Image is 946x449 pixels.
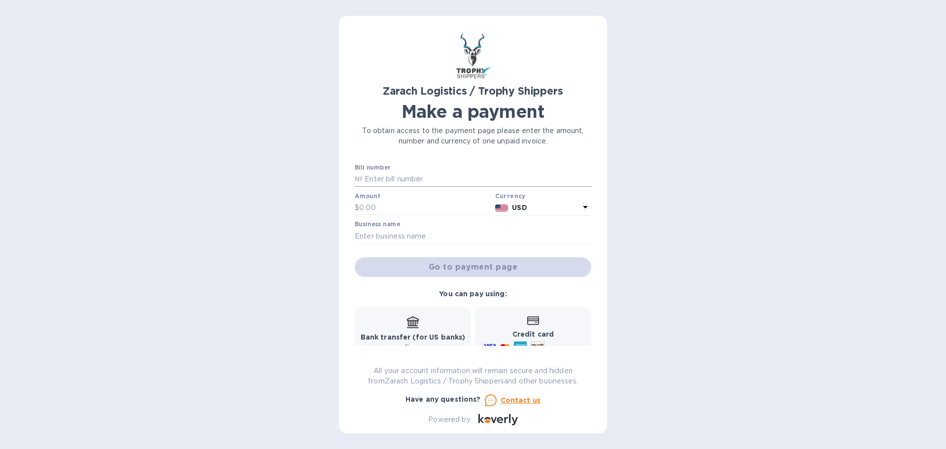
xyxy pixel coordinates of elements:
[383,85,563,97] b: Zarach Logistics / Trophy Shippers
[355,193,380,199] label: Amount
[359,201,491,215] input: 0.00
[355,174,363,184] p: №
[363,172,591,187] input: Enter bill number
[549,344,585,351] span: and more...
[355,101,591,122] h1: Make a payment
[495,205,508,211] img: USD
[405,395,481,403] b: Have any questions?
[355,165,390,171] label: Bill number
[439,290,507,298] b: You can pay using:
[355,203,359,213] p: $
[512,330,554,338] b: Credit card
[512,204,527,211] b: USD
[501,396,541,404] u: Contact us
[361,333,466,341] b: Bank transfer (for US banks)
[355,366,591,386] p: All your account information will remain secure and hidden from Zarach Logistics / Trophy Shipper...
[355,126,591,146] p: To obtain access to the payment page please enter the amount, number and currency of one unpaid i...
[355,229,591,243] input: Enter business name
[361,343,466,353] p: Free
[495,192,526,200] b: Currency
[428,414,470,425] p: Powered by
[355,222,400,228] label: Business name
